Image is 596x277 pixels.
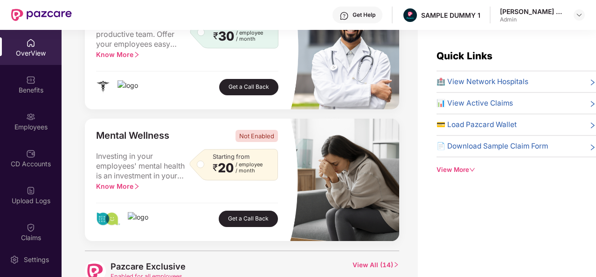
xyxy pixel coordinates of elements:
[96,20,190,50] span: A healthy team is a productive team. Offer your employees easy doctor consultations and give the ...
[575,11,583,19] img: svg+xml;base64,PHN2ZyBpZD0iRHJvcGRvd24tMzJ4MzIiIHhtbG5zPSJodHRwOi8vd3d3LnczLm9yZy8yMDAwL3N2ZyIgd2...
[289,119,399,241] img: masked_image
[96,130,169,142] span: Mental Wellness
[213,153,249,160] span: Starting from
[96,50,140,58] span: Know More
[96,151,189,181] span: Investing in your employees' mental health is an investment in your company's success. Offer Ment...
[236,168,263,174] span: / month
[500,16,565,23] div: Admin
[11,9,72,21] img: New Pazcare Logo
[589,99,596,109] span: right
[589,78,596,87] span: right
[421,11,480,20] div: SAMPLE DUMMY 1
[128,212,148,226] img: logo
[218,30,234,42] span: 30
[96,182,140,190] span: Know More
[437,165,596,175] div: View More
[340,11,349,21] img: svg+xml;base64,PHN2ZyBpZD0iSGVscC0zMngzMiIgeG1sbnM9Imh0dHA6Ly93d3cudzMub3JnLzIwMDAvc3ZnIiB3aWR0aD...
[236,162,263,168] span: / employee
[218,162,234,174] span: 20
[236,36,263,42] span: / month
[213,32,218,40] span: ₹
[437,76,528,87] span: 🏥 View Network Hospitals
[219,211,278,227] button: Get a Call Back
[111,261,186,272] span: Pazcare Exclusive
[500,7,565,16] div: [PERSON_NAME] K S
[213,164,218,171] span: ₹
[133,183,140,190] span: right
[96,212,120,226] img: logo
[26,112,35,121] img: svg+xml;base64,PHN2ZyBpZD0iRW1wbG95ZWVzIiB4bWxucz0iaHR0cDovL3d3dy53My5vcmcvMjAwMC9zdmciIHdpZHRoPS...
[26,223,35,232] img: svg+xml;base64,PHN2ZyBpZD0iQ2xhaW0iIHhtbG5zPSJodHRwOi8vd3d3LnczLm9yZy8yMDAwL3N2ZyIgd2lkdGg9IjIwIi...
[26,38,35,48] img: svg+xml;base64,PHN2ZyBpZD0iSG9tZSIgeG1sbnM9Imh0dHA6Ly93d3cudzMub3JnLzIwMDAvc3ZnIiB3aWR0aD0iMjAiIG...
[26,186,35,195] img: svg+xml;base64,PHN2ZyBpZD0iVXBsb2FkX0xvZ3MiIGRhdGEtbmFtZT0iVXBsb2FkIExvZ3MiIHhtbG5zPSJodHRwOi8vd3...
[353,11,375,19] div: Get Help
[118,80,138,94] img: logo
[589,142,596,152] span: right
[393,262,399,268] span: right
[469,167,475,173] span: down
[437,141,548,152] span: 📄 Download Sample Claim Form
[236,30,263,36] span: / employee
[589,121,596,130] span: right
[26,149,35,158] img: svg+xml;base64,PHN2ZyBpZD0iQ0RfQWNjb3VudHMiIGRhdGEtbmFtZT0iQ0QgQWNjb3VudHMiIHhtbG5zPSJodHRwOi8vd3...
[437,98,513,109] span: 📊 View Active Claims
[437,119,517,130] span: 💳 Load Pazcard Wallet
[403,8,417,22] img: Pazcare_Alternative_logo-01-01.png
[219,79,278,95] button: Get a Call Back
[10,255,19,264] img: svg+xml;base64,PHN2ZyBpZD0iU2V0dGluZy0yMHgyMCIgeG1sbnM9Imh0dHA6Ly93d3cudzMub3JnLzIwMDAvc3ZnIiB3aW...
[26,75,35,85] img: svg+xml;base64,PHN2ZyBpZD0iQmVuZWZpdHMiIHhtbG5zPSJodHRwOi8vd3d3LnczLm9yZy8yMDAwL3N2ZyIgd2lkdGg9Ij...
[437,50,492,62] span: Quick Links
[96,80,110,94] img: logo
[236,130,278,142] span: Not Enabled
[21,255,52,264] div: Settings
[133,51,140,58] span: right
